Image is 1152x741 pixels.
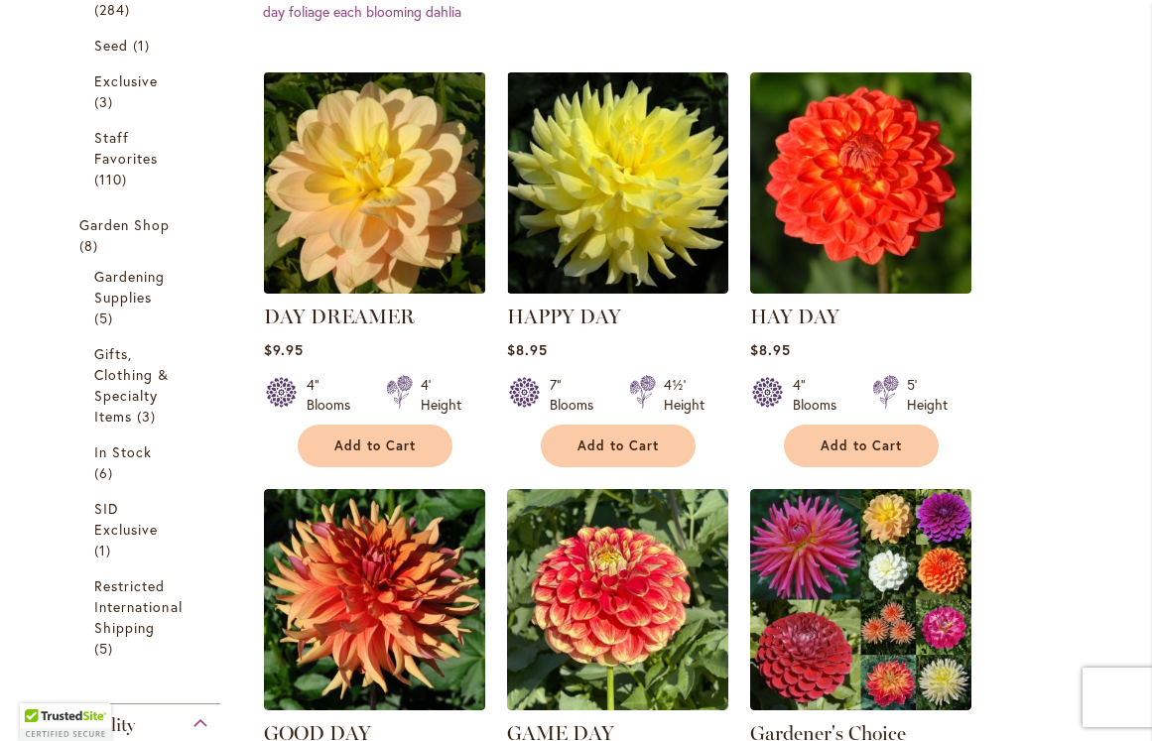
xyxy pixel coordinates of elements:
[94,266,171,328] a: Gardening Supplies
[94,267,165,307] span: Gardening Supplies
[264,695,485,714] a: GOOD DAY
[94,499,158,539] span: SID Exclusive
[264,279,485,298] a: DAY DREAMER
[507,305,621,328] a: HAPPY DAY
[263,2,461,21] a: day foliage each blooming dahlia
[821,437,902,454] span: Add to Cart
[94,70,171,112] a: Exclusive
[94,441,171,483] a: In Stock
[264,489,485,710] img: GOOD DAY
[94,91,118,112] span: 3
[550,375,605,415] div: 7" Blooms
[784,425,939,467] button: Add to Cart
[750,72,971,294] img: HAY DAY
[94,308,118,328] span: 5
[750,340,791,359] span: $8.95
[507,489,728,710] img: GAME DAY
[94,127,171,189] a: Staff Favorites
[507,340,548,359] span: $8.95
[264,305,415,328] a: DAY DREAMER
[507,72,728,294] img: HAPPY DAY
[94,462,118,483] span: 6
[664,375,704,415] div: 4½' Height
[307,375,362,415] div: 4" Blooms
[94,344,170,426] span: Gifts, Clothing & Specialty Items
[793,375,848,415] div: 4" Blooms
[577,437,659,454] span: Add to Cart
[334,437,416,454] span: Add to Cart
[750,695,971,714] a: Gardener's Choice Collection
[15,671,70,726] iframe: Launch Accessibility Center
[94,442,152,461] span: In Stock
[750,489,971,710] img: Gardener's Choice Collection
[133,35,155,56] span: 1
[264,340,304,359] span: $9.95
[94,71,158,90] span: Exclusive
[258,66,490,299] img: DAY DREAMER
[750,279,971,298] a: HAY DAY
[79,235,103,256] span: 8
[94,36,128,55] span: Seed
[137,406,161,427] span: 3
[421,375,461,415] div: 4' Height
[94,343,171,427] a: Gifts, Clothing &amp; Specialty Items
[507,279,728,298] a: HAPPY DAY
[79,215,171,234] span: Garden Shop
[94,169,132,189] span: 110
[79,214,186,256] a: Garden Shop
[94,638,118,659] span: 5
[94,576,183,637] span: Restricted International Shipping
[94,575,171,659] a: Restricted International Shipping
[507,695,728,714] a: GAME DAY
[94,498,171,560] a: SID Exclusive
[298,425,452,467] button: Add to Cart
[94,35,171,56] a: Seed
[94,128,158,168] span: Staff Favorites
[541,425,696,467] button: Add to Cart
[94,540,116,560] span: 1
[750,305,839,328] a: HAY DAY
[907,375,948,415] div: 5' Height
